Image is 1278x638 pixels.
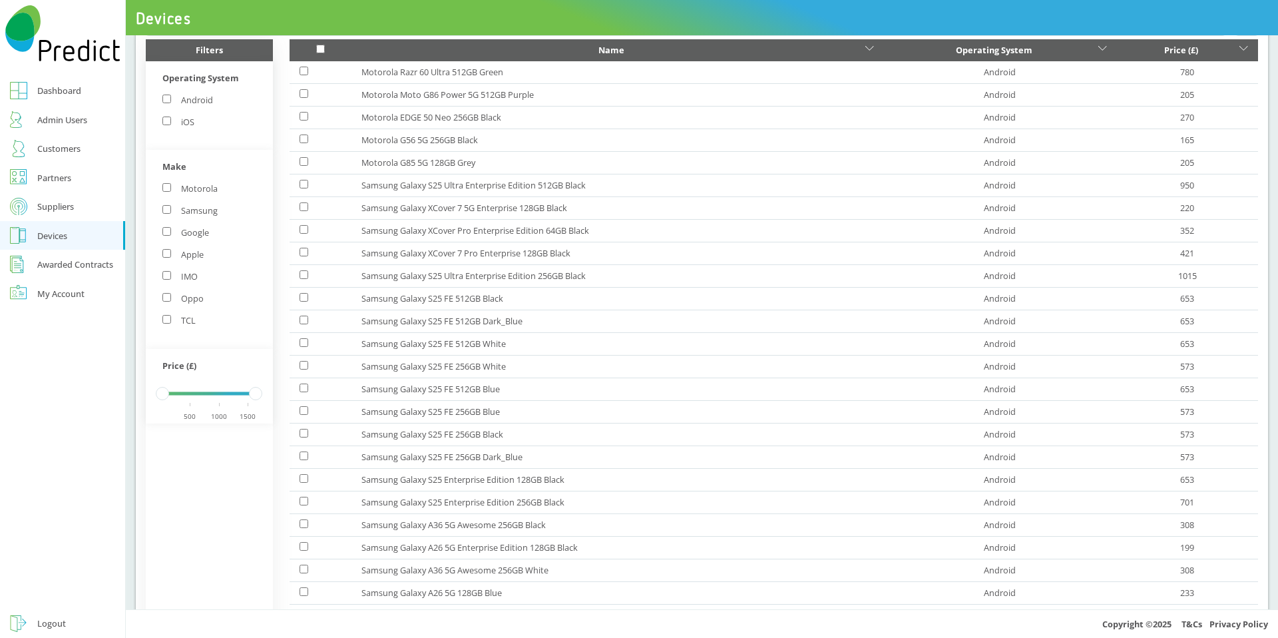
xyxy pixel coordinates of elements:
a: Android [984,247,1016,259]
div: Samsung Galaxy S25 FE 512GB Blue [361,381,874,397]
input: Android [162,95,171,103]
a: Samsung Galaxy S25 Enterprise Edition 256GB Black [361,494,874,510]
a: T&Cs [1181,618,1202,630]
div: Operating System [162,70,256,92]
a: Android [984,134,1016,146]
a: 308 [1180,564,1194,576]
div: Dashboard [37,83,81,99]
a: Android [984,541,1016,553]
a: Android [984,111,1016,123]
a: Samsung Galaxy A56 5G Enterprise Editon 128GB Black [361,607,874,623]
img: Predict Mobile [5,5,120,61]
a: 653 [1180,315,1194,327]
a: Android [984,179,1016,191]
div: Operating System [893,42,1094,58]
input: Google [162,227,171,236]
div: Filters [146,39,273,61]
a: Android [984,564,1016,576]
a: Android [984,496,1016,508]
a: 233 [1180,587,1194,599]
div: Logout [37,615,66,631]
a: 421 [1180,247,1194,259]
label: Samsung [162,204,218,216]
div: Samsung Galaxy A26 5G 128GB Blue [361,585,874,601]
a: 573 [1180,360,1194,372]
a: 653 [1180,338,1194,350]
label: Apple [162,248,204,260]
a: Android [984,89,1016,101]
a: Android [984,451,1016,463]
div: Name [361,42,862,58]
a: Samsung Galaxy S25 Enterprise Edition 128GB Black [361,472,874,487]
div: Suppliers [37,198,74,214]
a: 950 [1180,179,1194,191]
div: 500 [174,408,206,424]
label: Android [162,94,213,106]
div: Customers [37,141,81,157]
a: Motorola Moto G86 Power 5G 512GB Purple [361,87,874,103]
label: IMO [162,270,198,282]
a: 653 [1180,383,1194,395]
a: Samsung Galaxy S25 FE 256GB Dark_Blue [361,449,874,465]
a: Android [984,315,1016,327]
a: 205 [1180,89,1194,101]
a: 780 [1180,66,1194,78]
a: Samsung Galaxy S25 Ultra Enterprise Edition 256GB Black [361,268,874,284]
a: Samsung Galaxy S25 Ultra Enterprise Edition 512GB Black [361,177,874,193]
a: 573 [1180,406,1194,418]
a: Android [984,519,1016,531]
a: Android [984,406,1016,418]
div: Samsung Galaxy S25 FE 256GB Blue [361,404,874,420]
label: iOS [162,116,194,128]
a: Motorola Razr 60 Ultra 512GB Green [361,64,874,80]
a: Samsung Galaxy XCover 7 5G Enterprise 128GB Black [361,200,874,216]
a: Android [984,360,1016,372]
a: Android [984,202,1016,214]
input: TCL [162,315,171,324]
a: Android [984,66,1016,78]
input: IMO [162,271,171,280]
a: 653 [1180,474,1194,485]
a: Samsung Galaxy XCover 7 Pro Enterprise 128GB Black [361,245,874,261]
a: Android [984,383,1016,395]
a: Samsung Galaxy S25 FE 512GB White [361,336,874,352]
a: Samsung Galaxy S25 FE 512GB Dark_Blue [361,313,874,329]
a: Samsung Galaxy A36 5G Awesome 256GB Black [361,517,874,533]
div: Price (£) [1126,42,1236,58]
a: 205 [1180,157,1194,168]
label: Google [162,226,209,238]
a: 573 [1180,428,1194,440]
a: Android [984,292,1016,304]
a: Motorola G56 5G 256GB Black [361,132,874,148]
a: Android [984,587,1016,599]
a: Android [984,428,1016,440]
label: Oppo [162,292,204,304]
a: Privacy Policy [1209,618,1268,630]
div: Admin Users [37,112,87,128]
a: Samsung Galaxy S25 FE 512GB Black [361,290,874,306]
div: 1000 [203,408,234,424]
a: Motorola EDGE 50 Neo 256GB Black [361,109,874,125]
div: Make [162,159,256,180]
input: Oppo [162,293,171,302]
a: Samsung Galaxy A26 5G Enterprise Edition 128GB Black [361,539,874,555]
div: Partners [37,170,71,186]
div: Samsung Galaxy A36 5G Awesome 256GB White [361,562,874,578]
a: 199 [1180,541,1194,553]
input: iOS [162,117,171,125]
